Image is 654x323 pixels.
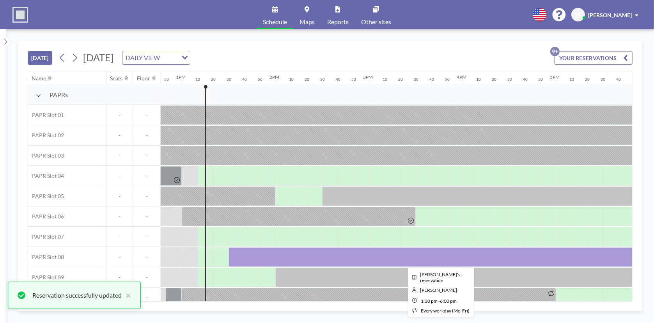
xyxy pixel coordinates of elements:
[133,112,161,119] span: -
[133,132,161,139] span: -
[106,112,133,119] span: -
[445,77,450,82] div: 50
[106,152,133,159] span: -
[176,74,186,80] div: 1PM
[28,112,64,119] span: PAPR Slot 01
[106,274,133,281] span: -
[106,233,133,240] span: -
[550,74,560,80] div: 5PM
[122,291,131,300] button: close
[476,77,481,82] div: 10
[28,274,64,281] span: PAPR Slot 09
[421,298,438,304] span: 1:30 PM
[523,77,528,82] div: 40
[133,193,161,200] span: -
[106,213,133,220] span: -
[327,19,349,25] span: Reports
[351,77,356,82] div: 50
[289,77,294,82] div: 10
[28,254,64,261] span: PAPR Slot 08
[383,77,387,82] div: 10
[106,132,133,139] span: -
[137,75,151,82] div: Floor
[106,172,133,179] span: -
[263,19,287,25] span: Schedule
[28,193,64,200] span: PAPR Slot 05
[601,77,606,82] div: 30
[164,77,169,82] div: 50
[539,77,543,82] div: 50
[242,77,247,82] div: 40
[28,233,64,240] span: PAPR Slot 07
[363,74,373,80] div: 3PM
[32,291,122,300] div: Reservation successfully updated
[258,77,262,82] div: 50
[438,298,440,304] span: -
[269,74,279,80] div: 2PM
[28,51,52,65] button: [DATE]
[555,51,633,65] button: YOUR RESERVATIONS9+
[507,77,512,82] div: 30
[617,77,621,82] div: 40
[429,77,434,82] div: 40
[32,75,46,82] div: Name
[300,19,315,25] span: Maps
[28,172,64,179] span: PAPR Slot 04
[133,233,161,240] span: -
[550,47,560,56] p: 9+
[162,53,177,63] input: Search for option
[420,272,461,283] span: Yuying's reservation
[457,74,466,80] div: 4PM
[50,91,68,99] span: PAPRs
[361,19,391,25] span: Other sites
[336,77,340,82] div: 40
[575,11,581,18] span: YL
[211,77,216,82] div: 20
[12,7,28,23] img: organization-logo
[133,172,161,179] span: -
[124,53,161,63] span: DAILY VIEW
[106,193,133,200] span: -
[122,51,190,64] div: Search for option
[320,77,325,82] div: 30
[570,77,574,82] div: 10
[133,213,161,220] span: -
[110,75,123,82] div: Seats
[585,77,590,82] div: 20
[133,254,161,261] span: -
[588,12,632,18] span: [PERSON_NAME]
[195,77,200,82] div: 10
[305,77,309,82] div: 20
[492,77,496,82] div: 20
[420,287,457,293] span: Yuying Lin
[28,152,64,159] span: PAPR Slot 03
[133,294,161,301] span: -
[133,152,161,159] span: -
[83,51,114,63] span: [DATE]
[398,77,403,82] div: 20
[440,298,457,304] span: 6:00 PM
[227,77,231,82] div: 30
[28,132,64,139] span: PAPR Slot 02
[106,254,133,261] span: -
[133,274,161,281] span: -
[28,213,64,220] span: PAPR Slot 06
[414,77,418,82] div: 30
